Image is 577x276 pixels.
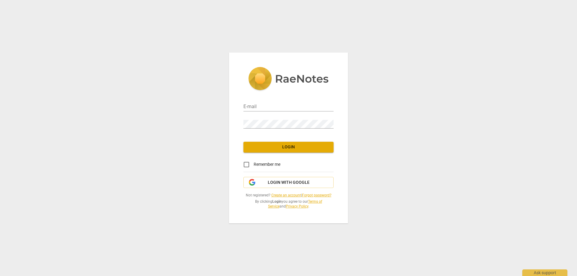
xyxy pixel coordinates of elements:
[286,204,308,208] a: Privacy Policy
[254,161,280,168] span: Remember me
[268,180,310,186] span: Login with Google
[248,67,329,92] img: 5ac2273c67554f335776073100b6d88f.svg
[268,199,322,209] a: Terms of Service
[302,193,331,197] a: Forgot password?
[272,199,282,204] b: Login
[522,269,567,276] div: Ask support
[243,193,334,198] span: Not registered? |
[243,142,334,153] button: Login
[248,144,329,150] span: Login
[243,177,334,188] button: Login with Google
[271,193,301,197] a: Create an account
[243,199,334,209] span: By clicking you agree to our and .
